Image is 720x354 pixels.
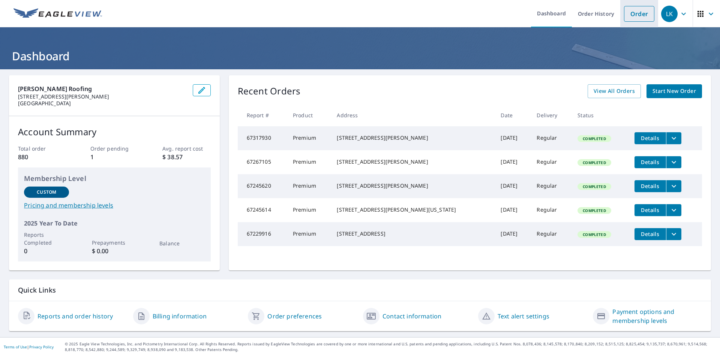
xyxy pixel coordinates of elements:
button: filesDropdownBtn-67317930 [666,132,681,144]
button: filesDropdownBtn-67229916 [666,228,681,240]
p: 2025 Year To Date [24,219,205,228]
td: Regular [531,126,571,150]
h1: Dashboard [9,48,711,64]
p: © 2025 Eagle View Technologies, Inc. and Pictometry International Corp. All Rights Reserved. Repo... [65,341,716,353]
p: Balance [159,239,204,247]
td: [DATE] [495,126,531,150]
span: Completed [578,184,610,189]
a: Privacy Policy [29,344,54,350]
div: [STREET_ADDRESS] [337,230,489,237]
td: Premium [287,198,331,222]
img: EV Logo [13,8,102,19]
p: Custom [37,189,56,196]
p: [STREET_ADDRESS][PERSON_NAME] [18,93,187,100]
span: Completed [578,136,610,141]
div: [STREET_ADDRESS][PERSON_NAME] [337,158,489,166]
span: Completed [578,232,610,237]
span: Details [639,230,661,237]
button: filesDropdownBtn-67245620 [666,180,681,192]
a: Billing information [153,312,207,321]
td: 67267105 [238,150,287,174]
p: Reports Completed [24,231,69,246]
p: Membership Level [24,173,205,184]
p: 0 [24,246,69,255]
a: View All Orders [588,84,641,98]
p: 880 [18,152,66,161]
a: Start New Order [646,84,702,98]
p: Quick Links [18,285,702,295]
button: detailsBtn-67229916 [634,228,666,240]
td: Regular [531,198,571,222]
td: Premium [287,150,331,174]
td: Regular [531,150,571,174]
span: View All Orders [594,87,635,96]
p: $ 0.00 [92,246,137,255]
span: Details [639,206,661,214]
p: Order pending [90,145,138,152]
a: Text alert settings [498,312,549,321]
th: Date [495,104,531,126]
p: 1 [90,152,138,161]
td: [DATE] [495,198,531,222]
button: detailsBtn-67245620 [634,180,666,192]
span: Completed [578,208,610,213]
p: | [4,345,54,349]
th: Product [287,104,331,126]
th: Address [331,104,495,126]
a: Order [624,6,654,22]
td: 67229916 [238,222,287,246]
td: [DATE] [495,150,531,174]
td: 67245620 [238,174,287,198]
a: Reports and order history [37,312,113,321]
p: Account Summary [18,125,211,139]
th: Report # [238,104,287,126]
button: detailsBtn-67245614 [634,204,666,216]
th: Delivery [531,104,571,126]
div: [STREET_ADDRESS][PERSON_NAME] [337,182,489,190]
div: LK [661,6,678,22]
a: Terms of Use [4,344,27,350]
span: Details [639,158,661,166]
span: Details [639,182,661,190]
div: [STREET_ADDRESS][PERSON_NAME][US_STATE] [337,206,489,214]
td: Premium [287,126,331,150]
div: [STREET_ADDRESS][PERSON_NAME] [337,134,489,142]
p: Prepayments [92,239,137,246]
a: Payment options and membership levels [612,307,702,325]
button: detailsBtn-67267105 [634,156,666,168]
p: Avg. report cost [162,145,210,152]
button: filesDropdownBtn-67267105 [666,156,681,168]
td: Premium [287,174,331,198]
td: Regular [531,174,571,198]
p: $ 38.57 [162,152,210,161]
span: Completed [578,160,610,165]
a: Pricing and membership levels [24,201,205,210]
td: [DATE] [495,222,531,246]
button: detailsBtn-67317930 [634,132,666,144]
button: filesDropdownBtn-67245614 [666,204,681,216]
td: 67245614 [238,198,287,222]
p: Recent Orders [238,84,301,98]
p: Total order [18,145,66,152]
a: Contact information [382,312,441,321]
td: 67317930 [238,126,287,150]
a: Order preferences [267,312,322,321]
span: Start New Order [652,87,696,96]
td: [DATE] [495,174,531,198]
td: Premium [287,222,331,246]
th: Status [571,104,628,126]
p: [PERSON_NAME] Roofing [18,84,187,93]
td: Regular [531,222,571,246]
span: Details [639,134,661,142]
p: [GEOGRAPHIC_DATA] [18,100,187,107]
